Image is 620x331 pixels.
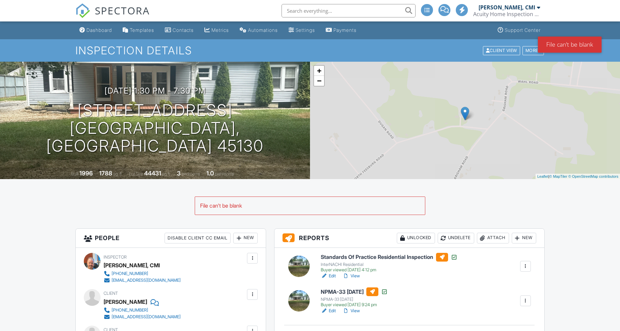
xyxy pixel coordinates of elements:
[86,27,112,33] div: Dashboard
[323,24,359,37] a: Payments
[104,277,181,284] a: [EMAIL_ADDRESS][DOMAIN_NAME]
[321,253,457,262] h6: Standards Of Practice Residential Inspection
[104,255,127,260] span: Inspector
[321,267,457,273] div: Buyer viewed [DATE] 4:12 pm
[321,273,336,279] a: Edit
[537,174,548,178] a: Leaflet
[321,302,388,308] div: Buyer viewed [DATE] 9:24 pm
[233,233,258,243] div: New
[215,171,234,176] span: bathrooms
[321,253,457,273] a: Standards Of Practice Residential Inspection InterNACHI Residential Buyer viewed [DATE] 4:12 pm
[113,171,123,176] span: sq. ft.
[77,24,115,37] a: Dashboard
[397,233,435,243] div: Unlocked
[477,233,509,243] div: Attach
[211,27,229,33] div: Metrics
[99,170,112,177] div: 1788
[505,27,541,33] div: Support Center
[104,260,160,270] div: [PERSON_NAME], CMI
[202,24,232,37] a: Metrics
[314,66,324,76] a: Zoom in
[438,233,474,243] div: Undelete
[165,233,231,243] div: Disable Client CC Email
[538,37,602,53] div: File can't be blank
[206,170,214,177] div: 1.0
[112,314,181,320] div: [EMAIL_ADDRESS][DOMAIN_NAME]
[112,278,181,283] div: [EMAIL_ADDRESS][DOMAIN_NAME]
[95,3,150,17] span: SPECTORA
[479,4,535,11] div: [PERSON_NAME], CMI
[75,3,90,18] img: The Best Home Inspection Software - Spectora
[76,229,266,248] h3: People
[162,24,196,37] a: Contacts
[473,11,540,17] div: Acuity Home Inspection Services
[536,174,620,179] div: |
[248,27,278,33] div: Automations
[195,197,425,214] div: File can't be blank
[495,24,543,37] a: Support Center
[75,9,150,23] a: SPECTORA
[104,307,181,314] a: [PHONE_NUMBER]
[274,229,544,248] h3: Reports
[282,4,416,17] input: Search everything...
[321,297,388,302] div: NPMA-33 [DATE]
[321,287,388,308] a: NPMA-33 [DATE] NPMA-33 [DATE] Buyer viewed [DATE] 9:24 pm
[343,273,360,279] a: View
[104,270,181,277] a: [PHONE_NUMBER]
[522,46,544,55] div: More
[321,287,388,296] h6: NPMA-33 [DATE]
[286,24,318,37] a: Settings
[11,102,299,155] h1: [STREET_ADDRESS] [GEOGRAPHIC_DATA], [GEOGRAPHIC_DATA] 45130
[321,262,457,267] div: InterNACHI Residential
[549,174,567,178] a: © MapTiler
[130,27,154,33] div: Templates
[343,308,360,314] a: View
[71,171,78,176] span: Built
[112,271,148,276] div: [PHONE_NUMBER]
[512,233,536,243] div: New
[129,171,143,176] span: Lot Size
[104,314,181,320] a: [EMAIL_ADDRESS][DOMAIN_NAME]
[112,308,148,313] div: [PHONE_NUMBER]
[173,27,194,33] div: Contacts
[105,86,206,95] h3: [DATE] 1:30 pm - 7:30 pm
[333,27,357,33] div: Payments
[314,76,324,86] a: Zoom out
[483,46,520,55] div: Client View
[104,291,118,296] span: Client
[177,170,181,177] div: 3
[237,24,281,37] a: Automations (Advanced)
[182,171,200,176] span: bedrooms
[79,170,93,177] div: 1996
[75,45,545,56] h1: Inspection Details
[120,24,157,37] a: Templates
[162,171,171,176] span: sq.ft.
[296,27,315,33] div: Settings
[144,170,161,177] div: 44431
[104,297,147,307] div: [PERSON_NAME]
[482,48,522,53] a: Client View
[321,308,336,314] a: Edit
[568,174,618,178] a: © OpenStreetMap contributors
